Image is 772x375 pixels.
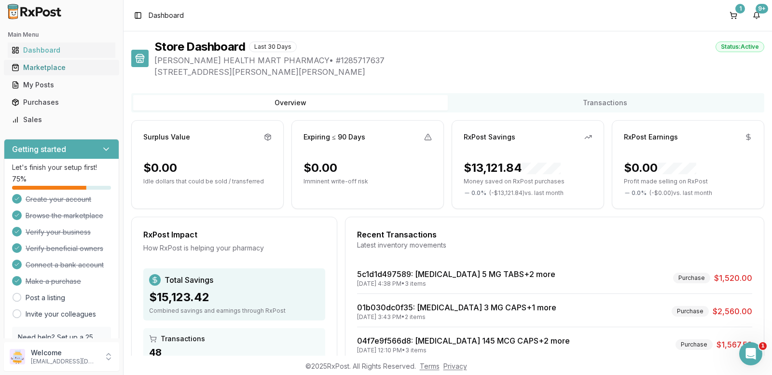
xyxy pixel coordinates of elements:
[31,358,98,365] p: [EMAIL_ADDRESS][DOMAIN_NAME]
[149,11,184,20] span: Dashboard
[143,132,190,142] div: Surplus Value
[12,163,111,172] p: Let's finish your setup first!
[10,349,25,364] img: User avatar
[143,243,325,253] div: How RxPost is helping your pharmacy
[165,274,213,286] span: Total Savings
[154,39,245,55] h1: Store Dashboard
[303,160,337,176] div: $0.00
[26,194,91,204] span: Create your account
[649,189,712,197] span: ( - $0.00 ) vs. last month
[713,306,752,317] span: $2,560.00
[357,347,570,354] div: [DATE] 12:10 PM • 3 items
[726,8,741,23] button: 1
[149,11,184,20] nav: breadcrumb
[4,4,66,19] img: RxPost Logo
[8,76,115,94] a: My Posts
[26,211,103,221] span: Browse the marketplace
[672,306,709,317] div: Purchase
[464,178,592,185] p: Money saved on RxPost purchases
[143,178,272,185] p: Idle dollars that could be sold / transferred
[12,45,111,55] div: Dashboard
[303,178,432,185] p: Imminent write-off risk
[420,362,440,370] a: Terms
[149,346,319,359] div: 48
[357,313,556,321] div: [DATE] 3:43 PM • 2 items
[26,244,103,253] span: Verify beneficial owners
[357,280,555,288] div: [DATE] 4:38 PM • 3 items
[4,95,119,110] button: Purchases
[464,160,561,176] div: $13,121.84
[489,189,564,197] span: ( - $13,121.84 ) vs. last month
[624,160,696,176] div: $0.00
[149,307,319,315] div: Combined savings and earnings through RxPost
[26,227,91,237] span: Verify your business
[12,143,66,155] h3: Getting started
[357,269,555,279] a: 5c1d1d497589: [MEDICAL_DATA] 5 MG TABS+2 more
[143,229,325,240] div: RxPost Impact
[675,339,713,350] div: Purchase
[12,80,111,90] div: My Posts
[8,111,115,128] a: Sales
[12,97,111,107] div: Purchases
[12,174,27,184] span: 75 %
[18,333,105,361] p: Need help? Set up a 25 minute call with our team to set up.
[149,290,319,305] div: $15,123.42
[8,31,115,39] h2: Main Menu
[735,4,745,14] div: 1
[624,178,752,185] p: Profit made selling on RxPost
[357,240,752,250] div: Latest inventory movements
[632,189,647,197] span: 0.0 %
[716,42,764,52] div: Status: Active
[4,112,119,127] button: Sales
[673,273,710,283] div: Purchase
[133,95,448,111] button: Overview
[357,336,570,346] a: 04f7e9f566d8: [MEDICAL_DATA] 145 MCG CAPS+2 more
[12,63,111,72] div: Marketplace
[443,362,467,370] a: Privacy
[12,115,111,125] div: Sales
[714,272,752,284] span: $1,520.00
[464,132,515,142] div: RxPost Savings
[31,348,98,358] p: Welcome
[8,59,115,76] a: Marketplace
[26,309,96,319] a: Invite your colleagues
[756,4,768,14] div: 9+
[759,342,767,350] span: 1
[8,42,115,59] a: Dashboard
[161,334,205,344] span: Transactions
[143,160,177,176] div: $0.00
[4,60,119,75] button: Marketplace
[303,132,365,142] div: Expiring ≤ 90 Days
[717,339,752,350] span: $1,567.59
[4,77,119,93] button: My Posts
[26,260,104,270] span: Connect a bank account
[249,42,297,52] div: Last 30 Days
[357,303,556,312] a: 01b030dc0f35: [MEDICAL_DATA] 3 MG CAPS+1 more
[624,132,678,142] div: RxPost Earnings
[749,8,764,23] button: 9+
[26,293,65,303] a: Post a listing
[471,189,486,197] span: 0.0 %
[739,342,762,365] iframe: Intercom live chat
[357,229,752,240] div: Recent Transactions
[448,95,762,111] button: Transactions
[26,277,81,286] span: Make a purchase
[154,55,764,66] span: [PERSON_NAME] HEALTH MART PHARMACY • # 1285717637
[4,42,119,58] button: Dashboard
[154,66,764,78] span: [STREET_ADDRESS][PERSON_NAME][PERSON_NAME]
[8,94,115,111] a: Purchases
